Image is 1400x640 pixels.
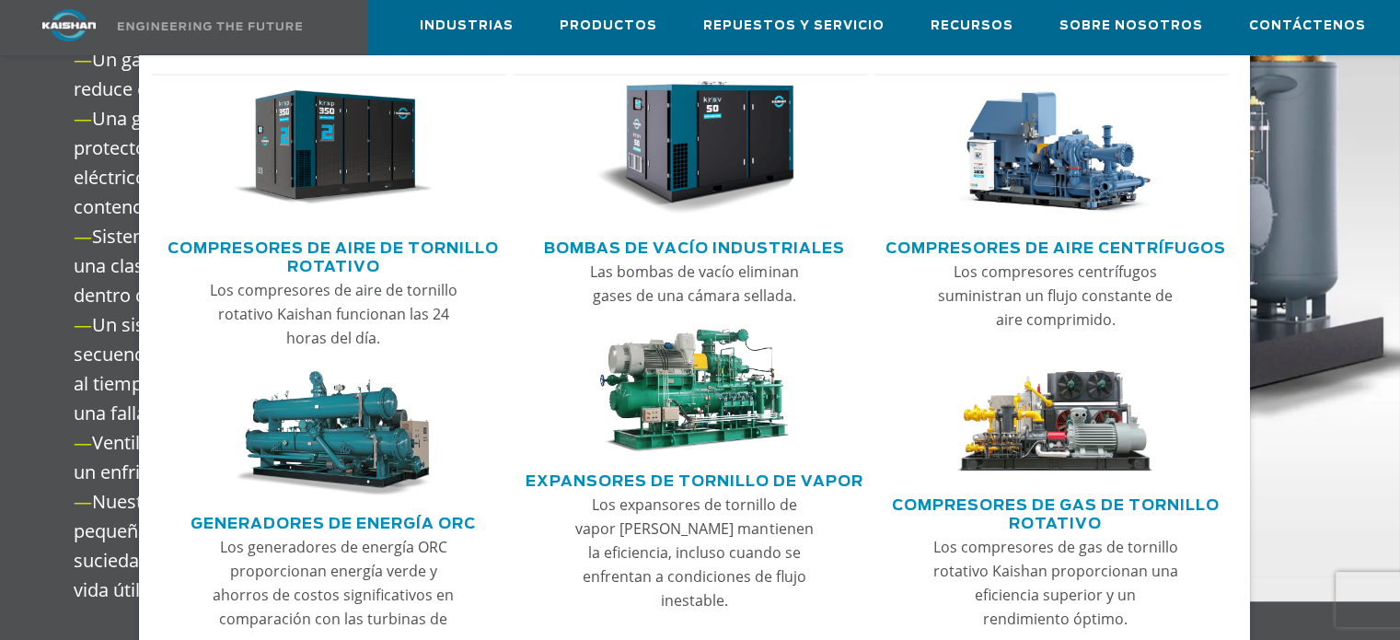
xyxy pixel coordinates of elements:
[74,489,92,514] font: —
[703,1,885,51] a: Repuestos y servicio
[233,371,433,495] img: Generadores de energía ORC pulgar
[595,329,794,453] img: Expansores de tornillo de vapor de pulgar
[885,241,1226,256] font: Compresores de aire centrífugos
[526,474,863,489] font: Expansores de tornillo de vapor
[931,20,1013,32] font: Recursos
[544,232,844,260] a: Bombas de vacío industriales
[74,312,92,337] font: —
[1059,20,1203,32] font: Sobre nosotros
[560,1,657,51] a: Productos
[1249,20,1366,32] font: Contáctenos
[161,232,505,278] a: Compresores de aire de tornillo rotativo
[955,353,1155,477] img: Compresores de gas de tornillo rotativo
[210,280,457,348] font: Los compresores de aire de tornillo rotativo Kaishan funcionan las 24 horas del día.
[892,498,1220,531] font: Compresores de gas de tornillo rotativo
[74,224,643,308] font: Sistema de separación tangencial de aceite de tres etapas (con una clasificación de menos de 3 pp...
[74,224,92,249] font: —
[595,81,794,215] img: Bombas de vacío industriales de pulgar
[191,507,476,535] a: Generadores de energía ORC
[118,22,302,30] img: Ingeniería del futuro
[526,465,863,493] a: Expansores de tornillo de vapor
[420,20,514,32] font: Industrias
[885,232,1226,260] a: Compresores de aire centrífugos
[575,495,813,611] font: Los expansores de tornillo de vapor [PERSON_NAME] mantienen la eficiencia, incluso cuando se enfr...
[74,47,92,72] font: —
[1249,1,1366,51] a: Contáctenos
[191,517,476,531] font: Generadores de energía ORC
[168,241,499,274] font: Compresores de aire de tornillo rotativo
[420,1,514,51] a: Industrias
[931,1,1013,51] a: Recursos
[933,537,1178,629] font: Los compresores de gas de tornillo rotativo Kaishan proporcionan una eficiencia superior y un ren...
[74,430,92,455] font: —
[74,106,92,131] font: —
[560,20,657,32] font: Productos
[938,262,1173,330] font: Los compresores centrífugos suministran un flujo constante de aire comprimido.
[233,81,433,215] img: Compresores de aire de tornillo rotativo
[1059,1,1203,51] a: Sobre nosotros
[703,20,885,32] font: Repuestos y servicio
[590,262,798,306] font: Las bombas de vacío eliminan gases de una cámara sellada.
[544,241,844,256] font: Bombas de vacío industriales
[955,81,1155,215] img: Compresores de aire centrífugos de pulgar
[884,489,1228,535] a: Compresores de gas de tornillo rotativo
